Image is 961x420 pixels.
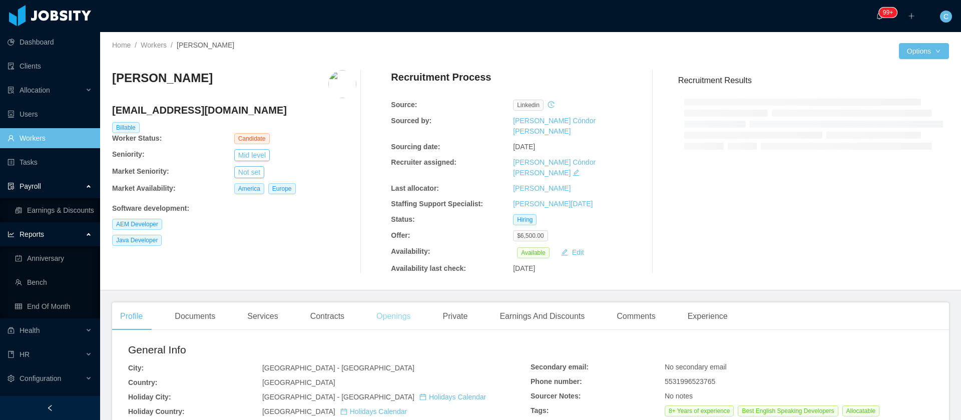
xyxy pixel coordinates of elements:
span: Candidate [234,133,270,144]
i: icon: edit [573,169,580,176]
span: No secondary email [665,363,727,371]
a: [PERSON_NAME] Cóndor [PERSON_NAME] [513,158,596,177]
span: AEM Developer [112,219,162,230]
div: Contracts [302,302,352,330]
a: icon: profileTasks [8,152,92,172]
i: icon: history [548,101,555,108]
span: Best English Speaking Developers [738,405,838,416]
b: Offer: [391,231,410,239]
b: Country: [128,378,157,386]
a: icon: tableEnd Of Month [15,296,92,316]
i: icon: calendar [419,393,426,400]
span: Java Developer [112,235,162,246]
span: Hiring [513,214,537,225]
span: [DATE] [513,264,535,272]
h3: Recruitment Results [678,74,949,87]
button: Optionsicon: down [899,43,949,59]
i: icon: solution [8,87,15,94]
a: icon: robotUsers [8,104,92,124]
i: icon: bell [876,13,883,20]
b: Source: [391,101,417,109]
a: [PERSON_NAME] [513,184,571,192]
i: icon: line-chart [8,231,15,238]
span: HR [20,350,30,358]
span: Allocatable [842,405,880,416]
b: Sourcer Notes: [531,392,581,400]
b: Sourcing date: [391,143,440,151]
span: No notes [665,392,693,400]
b: Last allocator: [391,184,439,192]
span: 8+ Years of experience [665,405,734,416]
sup: 211 [879,8,897,18]
span: linkedin [513,100,544,111]
button: Not set [234,166,264,178]
b: Market Seniority: [112,167,169,175]
div: Experience [680,302,736,330]
h2: General Info [128,342,531,358]
b: Staffing Support Specialist: [391,200,483,208]
b: Sourced by: [391,117,431,125]
b: Software development : [112,204,189,212]
span: Europe [268,183,296,194]
div: Earnings And Discounts [492,302,593,330]
span: Health [20,326,40,334]
button: icon: editEdit [557,246,588,258]
b: Seniority: [112,150,145,158]
a: icon: carry-outAnniversary [15,248,92,268]
h4: Recruitment Process [391,70,491,84]
i: icon: setting [8,375,15,382]
h3: [PERSON_NAME] [112,70,213,86]
i: icon: book [8,351,15,358]
i: icon: plus [908,13,915,20]
div: Private [435,302,476,330]
span: $6,500.00 [513,230,548,241]
span: Payroll [20,182,41,190]
a: Workers [141,41,167,49]
a: [PERSON_NAME] Cóndor [PERSON_NAME] [513,117,596,135]
a: icon: userWorkers [8,128,92,148]
span: [GEOGRAPHIC_DATA] [262,407,407,415]
span: [GEOGRAPHIC_DATA] [262,378,335,386]
span: [GEOGRAPHIC_DATA] - [GEOGRAPHIC_DATA] [262,393,486,401]
a: icon: auditClients [8,56,92,76]
button: Mid level [234,149,270,161]
a: icon: teamBench [15,272,92,292]
b: City: [128,364,144,372]
b: Tags: [531,406,549,414]
span: America [234,183,264,194]
span: 5531996523765 [665,377,715,385]
b: Market Availability: [112,184,176,192]
a: Home [112,41,131,49]
span: Reports [20,230,44,238]
a: [PERSON_NAME][DATE] [513,200,593,208]
span: C [943,11,948,23]
span: / [171,41,173,49]
a: icon: calendarHolidays Calendar [340,407,407,415]
b: Worker Status: [112,134,162,142]
div: Comments [609,302,663,330]
span: Configuration [20,374,61,382]
span: [PERSON_NAME] [177,41,234,49]
span: Billable [112,122,140,133]
b: Holiday City: [128,393,171,401]
i: icon: file-protect [8,183,15,190]
b: Availability last check: [391,264,466,272]
b: Secondary email: [531,363,589,371]
div: Openings [368,302,419,330]
span: [GEOGRAPHIC_DATA] - [GEOGRAPHIC_DATA] [262,364,414,372]
b: Status: [391,215,414,223]
img: f63159e1-e845-4a1a-ae67-450d4132d73e.jpeg [328,70,356,98]
span: Allocation [20,86,50,94]
b: Phone number: [531,377,582,385]
b: Availability: [391,247,430,255]
div: Services [239,302,286,330]
a: icon: reconciliationEarnings & Discounts [15,200,92,220]
span: [DATE] [513,143,535,151]
a: icon: calendarHolidays Calendar [419,393,486,401]
b: Holiday Country: [128,407,185,415]
h4: [EMAIL_ADDRESS][DOMAIN_NAME] [112,103,356,117]
a: icon: pie-chartDashboard [8,32,92,52]
i: icon: medicine-box [8,327,15,334]
div: Documents [167,302,223,330]
div: Profile [112,302,151,330]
